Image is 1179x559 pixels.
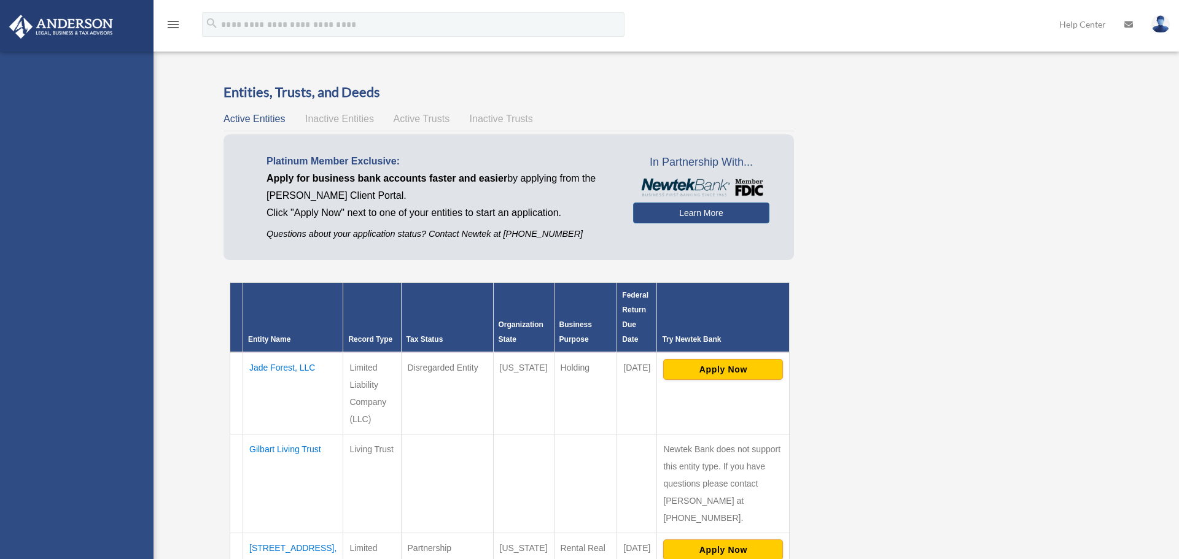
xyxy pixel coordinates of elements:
th: Entity Name [243,283,343,353]
th: Business Purpose [554,283,617,353]
td: Gilbart Living Trust [243,434,343,533]
th: Tax Status [401,283,493,353]
span: Apply for business bank accounts faster and easier [267,173,507,183]
span: Inactive Entities [305,114,374,124]
i: menu [166,17,181,32]
i: search [205,17,219,30]
td: [US_STATE] [493,352,554,434]
td: Jade Forest, LLC [243,352,343,434]
th: Federal Return Due Date [617,283,657,353]
span: Active Entities [224,114,285,124]
p: Platinum Member Exclusive: [267,153,615,170]
a: menu [166,21,181,32]
th: Record Type [343,283,401,353]
div: Try Newtek Bank [662,332,784,347]
td: Living Trust [343,434,401,533]
img: User Pic [1151,15,1170,33]
td: Holding [554,352,617,434]
span: Active Trusts [394,114,450,124]
td: [DATE] [617,352,657,434]
p: by applying from the [PERSON_NAME] Client Portal. [267,170,615,204]
p: Questions about your application status? Contact Newtek at [PHONE_NUMBER] [267,226,615,242]
h3: Entities, Trusts, and Deeds [224,83,794,102]
td: Disregarded Entity [401,352,493,434]
button: Apply Now [663,359,783,380]
p: Click "Apply Now" next to one of your entities to start an application. [267,204,615,222]
th: Organization State [493,283,554,353]
a: Learn More [633,202,769,223]
img: Anderson Advisors Platinum Portal [6,15,117,39]
span: In Partnership With... [633,153,769,172]
span: Inactive Trusts [470,114,533,124]
img: NewtekBankLogoSM.png [639,179,763,197]
td: Newtek Bank does not support this entity type. If you have questions please contact [PERSON_NAME]... [657,434,790,533]
td: Limited Liability Company (LLC) [343,352,401,434]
